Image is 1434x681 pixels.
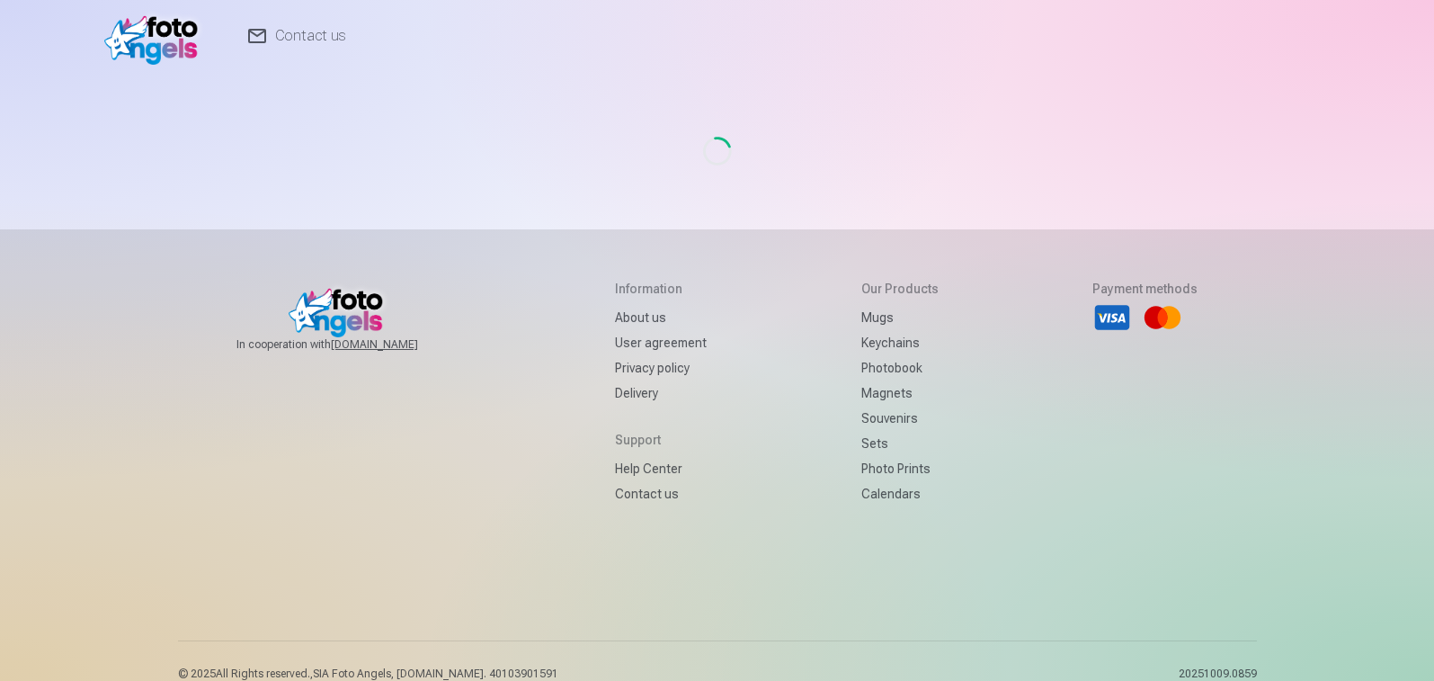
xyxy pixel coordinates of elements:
li: Visa [1092,298,1132,337]
a: Delivery [615,381,707,406]
img: /v1 [104,7,208,65]
h5: Information [615,280,707,298]
a: Souvenirs [861,406,939,431]
a: Help Center [615,456,707,481]
span: SIA Foto Angels, [DOMAIN_NAME]. 40103901591 [313,668,558,680]
h5: Our products [861,280,939,298]
h5: Support [615,431,707,449]
a: Photobook [861,355,939,381]
span: In cooperation with [236,337,461,352]
a: [DOMAIN_NAME] [331,337,461,352]
a: Sets [861,431,939,456]
li: Mastercard [1143,298,1182,337]
a: Keychains [861,330,939,355]
a: Privacy policy [615,355,707,381]
h5: Payment methods [1092,280,1198,298]
a: Contact us [615,481,707,506]
a: Magnets [861,381,939,406]
a: About us [615,305,707,330]
a: User agreement [615,330,707,355]
p: © 2025 All Rights reserved. , [178,667,558,681]
a: Photo prints [861,456,939,481]
a: Mugs [861,305,939,330]
a: Calendars [861,481,939,506]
